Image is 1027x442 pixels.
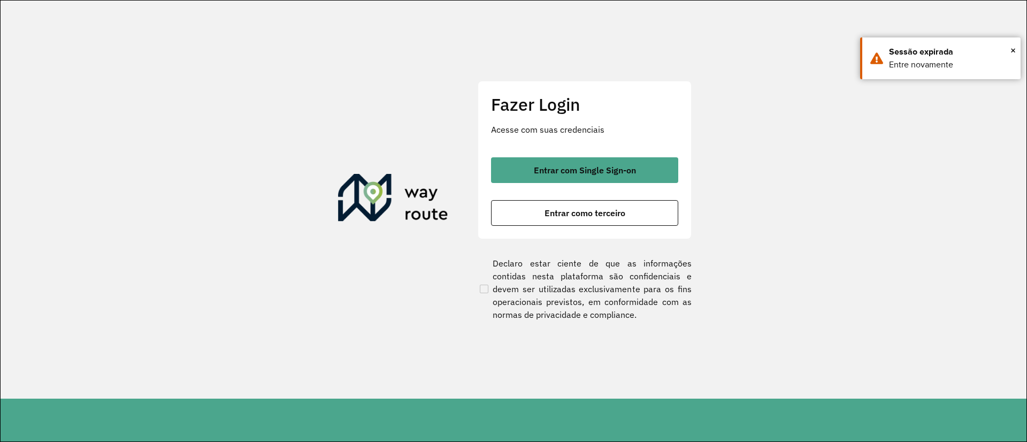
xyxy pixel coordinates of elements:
div: Sessão expirada [889,45,1013,58]
label: Declaro estar ciente de que as informações contidas nesta plataforma são confidenciais e devem se... [478,257,692,321]
span: × [1010,42,1016,58]
p: Acesse com suas credenciais [491,123,678,136]
div: Entre novamente [889,58,1013,71]
span: Entrar com Single Sign-on [534,166,636,174]
button: button [491,157,678,183]
span: Entrar como terceiro [545,209,625,217]
button: Close [1010,42,1016,58]
img: Roteirizador AmbevTech [338,174,448,225]
button: button [491,200,678,226]
h2: Fazer Login [491,94,678,115]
